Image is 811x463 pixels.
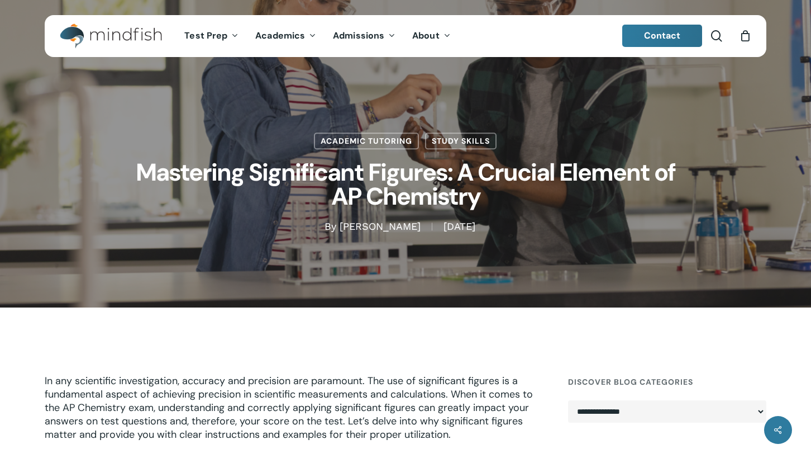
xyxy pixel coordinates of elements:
[644,30,681,41] span: Contact
[333,30,384,41] span: Admissions
[126,149,685,220] h1: Mastering Significant Figures: A Crucial Element of AP Chemistry
[325,223,336,231] span: By
[176,31,247,41] a: Test Prep
[314,133,419,149] a: Academic Tutoring
[184,30,227,41] span: Test Prep
[45,374,533,441] span: In any scientific investigation, accuracy and precision are paramount. The use of significant fig...
[45,15,766,57] header: Main Menu
[176,15,459,57] nav: Main Menu
[622,25,703,47] a: Contact
[247,31,325,41] a: Academics
[255,30,305,41] span: Academics
[739,30,751,42] a: Cart
[412,30,440,41] span: About
[340,221,421,233] a: [PERSON_NAME]
[568,372,766,392] h4: Discover Blog Categories
[404,31,459,41] a: About
[325,31,404,41] a: Admissions
[425,133,497,149] a: Study Skills
[432,223,486,231] span: [DATE]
